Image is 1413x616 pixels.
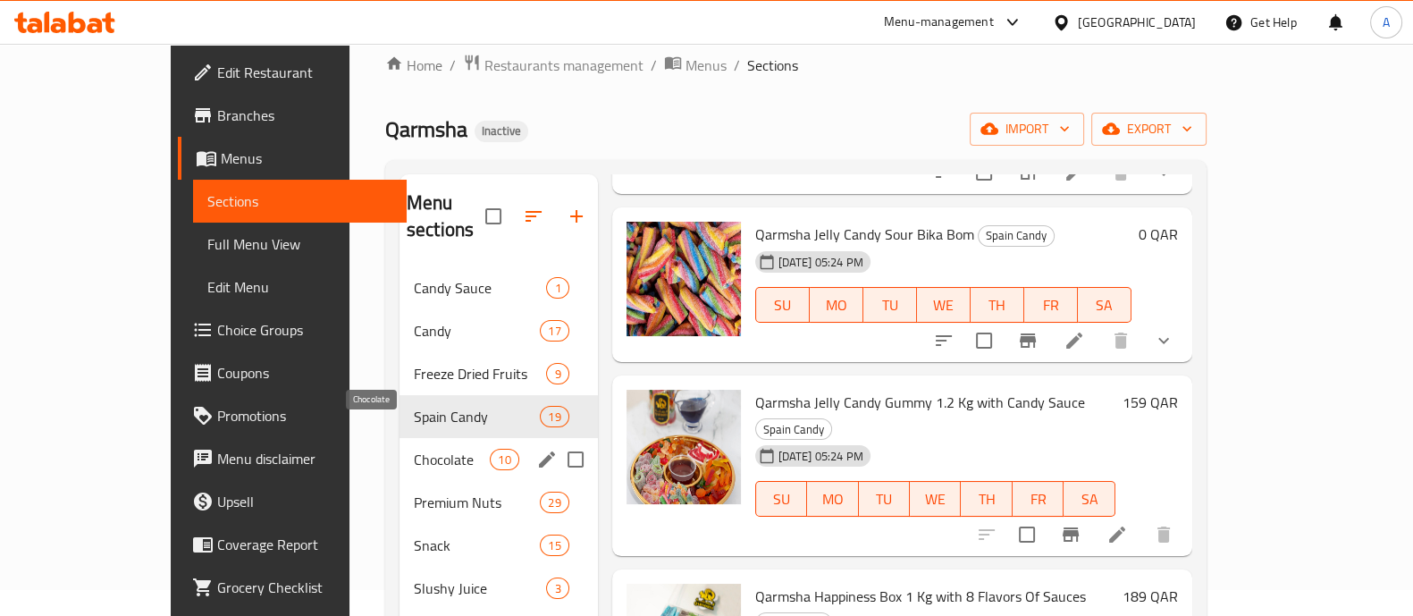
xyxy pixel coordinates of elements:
[1020,486,1056,512] span: FR
[217,448,392,469] span: Menu disclaimer
[414,406,540,427] span: Spain Candy
[547,366,568,383] span: 9
[193,223,407,266] a: Full Menu View
[1123,390,1178,415] h6: 159 QAR
[755,418,832,440] div: Spain Candy
[971,287,1024,323] button: TH
[178,308,407,351] a: Choice Groups
[922,319,965,362] button: sort-choices
[475,121,528,142] div: Inactive
[178,394,407,437] a: Promotions
[400,352,598,395] div: Freeze Dried Fruits9
[817,292,856,318] span: MO
[810,287,863,323] button: MO
[627,222,741,336] img: Qarmsha Jelly Candy Sour Bika Bom
[884,12,994,33] div: Menu-management
[627,390,741,504] img: Qarmsha Jelly Candy Gummy 1.2 Kg with Candy Sauce
[978,292,1017,318] span: TH
[541,494,568,511] span: 29
[541,323,568,340] span: 17
[1139,222,1178,247] h6: 0 QAR
[1085,292,1124,318] span: SA
[207,276,392,298] span: Edit Menu
[1024,287,1078,323] button: FR
[1031,292,1071,318] span: FR
[178,94,407,137] a: Branches
[540,406,568,427] div: items
[475,198,512,235] span: Select all sections
[1142,513,1185,556] button: delete
[1106,524,1128,545] a: Edit menu item
[400,481,598,524] div: Premium Nuts29
[1123,584,1178,609] h6: 189 QAR
[1013,481,1064,517] button: FR
[414,277,547,299] div: Candy Sauce
[979,225,1054,246] span: Spain Candy
[546,578,568,599] div: items
[755,583,1086,610] span: Qarmsha Happiness Box 1 Kg with 8 Flavors Of Sauces
[385,109,467,149] span: Qarmsha
[651,55,657,76] li: /
[178,523,407,566] a: Coverage Report
[475,123,528,139] span: Inactive
[866,486,903,512] span: TU
[414,320,540,342] span: Candy
[385,55,442,76] a: Home
[217,319,392,341] span: Choice Groups
[193,180,407,223] a: Sections
[450,55,456,76] li: /
[547,580,568,597] span: 3
[534,446,560,473] button: edit
[400,309,598,352] div: Candy17
[541,409,568,426] span: 19
[755,287,810,323] button: SU
[871,292,910,318] span: TU
[178,137,407,180] a: Menus
[400,266,598,309] div: Candy Sauce1
[490,449,518,470] div: items
[463,54,643,77] a: Restaurants management
[512,195,555,238] span: Sort sections
[414,578,547,599] span: Slushy Juice
[863,287,917,323] button: TU
[1091,113,1207,146] button: export
[546,277,568,299] div: items
[414,535,540,556] span: Snack
[968,486,1005,512] span: TH
[221,148,392,169] span: Menus
[1099,319,1142,362] button: delete
[217,577,392,598] span: Grocery Checklist
[755,481,807,517] button: SU
[763,292,803,318] span: SU
[1153,330,1174,351] svg: Show Choices
[1078,13,1196,32] div: [GEOGRAPHIC_DATA]
[385,54,1207,77] nav: breadcrumb
[178,566,407,609] a: Grocery Checklist
[747,55,798,76] span: Sections
[1106,118,1192,140] span: export
[814,486,851,512] span: MO
[414,363,547,384] div: Freeze Dried Fruits
[756,419,831,440] span: Spain Candy
[178,51,407,94] a: Edit Restaurant
[178,351,407,394] a: Coupons
[193,266,407,308] a: Edit Menu
[755,221,974,248] span: Qarmsha Jelly Candy Sour Bika Bom
[400,438,598,481] div: Chocolate10edit
[217,405,392,426] span: Promotions
[755,389,1085,416] span: Qarmsha Jelly Candy Gummy 1.2 Kg with Candy Sauce
[1071,486,1107,512] span: SA
[407,190,485,243] h2: Menu sections
[1078,287,1131,323] button: SA
[763,486,800,512] span: SU
[685,55,727,76] span: Menus
[1142,319,1185,362] button: show more
[414,449,490,470] span: Chocolate
[541,537,568,554] span: 15
[910,481,961,517] button: WE
[400,567,598,610] div: Slushy Juice3
[207,190,392,212] span: Sections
